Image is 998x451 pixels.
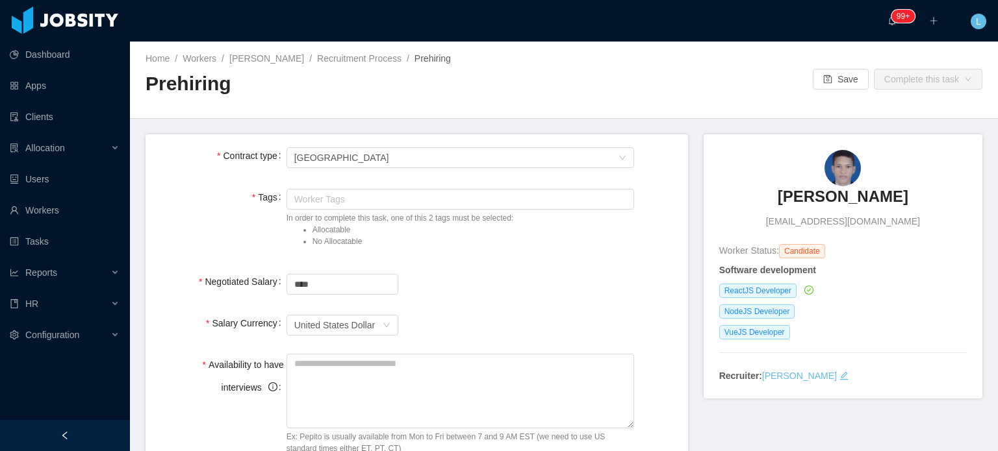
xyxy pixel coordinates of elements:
[766,215,920,228] span: [EMAIL_ADDRESS][DOMAIN_NAME]
[146,53,170,64] a: Home
[146,71,564,97] h2: Prehiring
[217,151,287,161] label: Contract type
[199,276,287,287] label: Negotiated Salary
[976,14,981,29] span: L
[294,148,389,167] div: USA
[10,73,120,99] a: icon: appstoreApps
[206,318,287,328] label: Salary Currency
[383,321,390,330] i: icon: down
[825,150,861,186] img: 067d5a60-5fe8-11e9-92b6-bb9f7692b917_68d54b6639f95-90w.png
[268,383,277,393] i: icon: info-circle
[407,53,409,64] span: /
[309,53,312,64] span: /
[287,274,398,294] input: Negotiated Salary
[290,191,298,207] input: Tags
[804,286,813,295] i: icon: check-circle
[839,371,849,380] i: icon: edit
[10,104,120,130] a: icon: auditClients
[25,299,38,309] span: HR
[619,154,626,163] i: icon: down
[287,212,634,247] p: In order to complete this task, one of this 2 tags must be selected:
[10,228,120,254] a: icon: profileTasks
[313,236,634,247] li: No Allocatable
[222,53,224,64] span: /
[10,42,120,67] a: icon: pie-chartDashboard
[719,265,816,275] strong: Software development
[719,371,762,381] strong: Recruiter:
[778,186,908,215] a: [PERSON_NAME]
[317,53,402,64] a: Recruitment Process
[183,53,216,64] a: Workers
[874,69,982,90] button: Complete this taskicon: down
[10,330,19,339] i: icon: setting
[10,268,19,277] i: icon: line-chart
[175,53,177,64] span: /
[779,244,825,258] span: Candidate
[415,53,451,64] span: Prehiring
[25,267,57,278] span: Reports
[719,304,795,319] span: NodeJS Developer
[294,315,376,335] div: United States Dollar
[813,69,869,90] button: icon: saveSave
[762,371,837,381] a: [PERSON_NAME]
[802,285,813,295] a: icon: check-circle
[10,299,19,308] i: icon: book
[25,330,79,340] span: Configuration
[719,325,790,339] span: VueJS Developer
[719,245,779,256] span: Worker Status:
[719,284,797,298] span: ReactJS Developer
[25,143,65,153] span: Allocation
[313,224,634,236] li: Allocatable
[10,166,120,192] a: icon: robotUsers
[209,360,287,393] span: Availability to have interviews
[778,186,908,207] h3: [PERSON_NAME]
[929,16,938,25] i: icon: plus
[229,53,304,64] a: [PERSON_NAME]
[888,16,897,25] i: icon: bell
[891,10,915,23] sup: 1941
[294,193,621,206] div: Worker Tags
[10,197,120,223] a: icon: userWorkers
[252,192,287,202] label: Tags
[10,143,19,152] i: icon: solution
